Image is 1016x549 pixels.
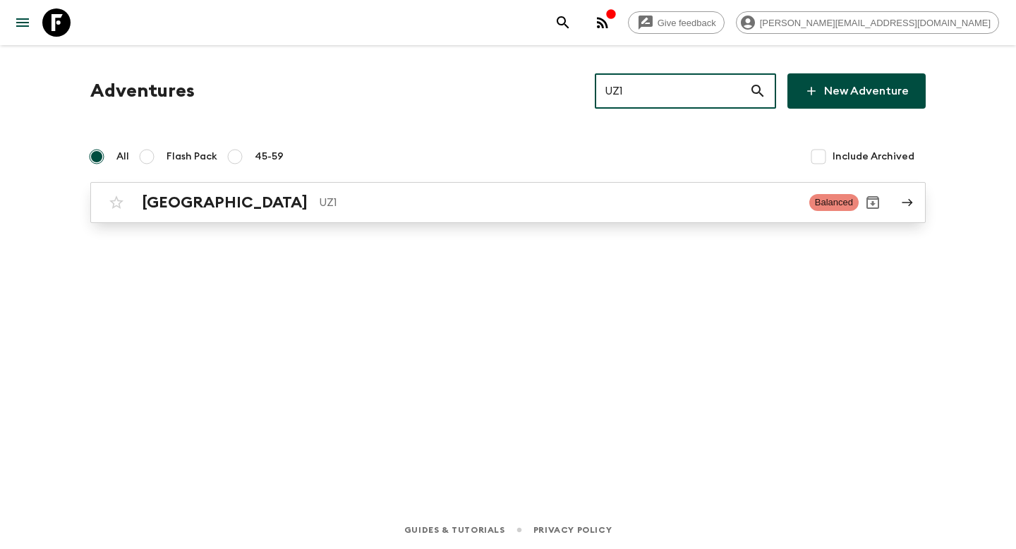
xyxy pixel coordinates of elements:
input: e.g. AR1, Argentina [595,71,749,111]
button: Archive [859,188,887,217]
a: Guides & Tutorials [404,522,505,538]
span: Balanced [809,194,859,211]
span: 45-59 [255,150,284,164]
span: Include Archived [833,150,914,164]
span: Give feedback [650,18,724,28]
button: search adventures [549,8,577,37]
a: New Adventure [787,73,926,109]
span: All [116,150,129,164]
h2: [GEOGRAPHIC_DATA] [142,193,308,212]
div: [PERSON_NAME][EMAIL_ADDRESS][DOMAIN_NAME] [736,11,999,34]
a: [GEOGRAPHIC_DATA]UZ1BalancedArchive [90,182,926,223]
h1: Adventures [90,77,195,105]
p: UZ1 [319,194,798,211]
span: Flash Pack [167,150,217,164]
button: menu [8,8,37,37]
a: Give feedback [628,11,725,34]
span: [PERSON_NAME][EMAIL_ADDRESS][DOMAIN_NAME] [752,18,998,28]
a: Privacy Policy [533,522,612,538]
